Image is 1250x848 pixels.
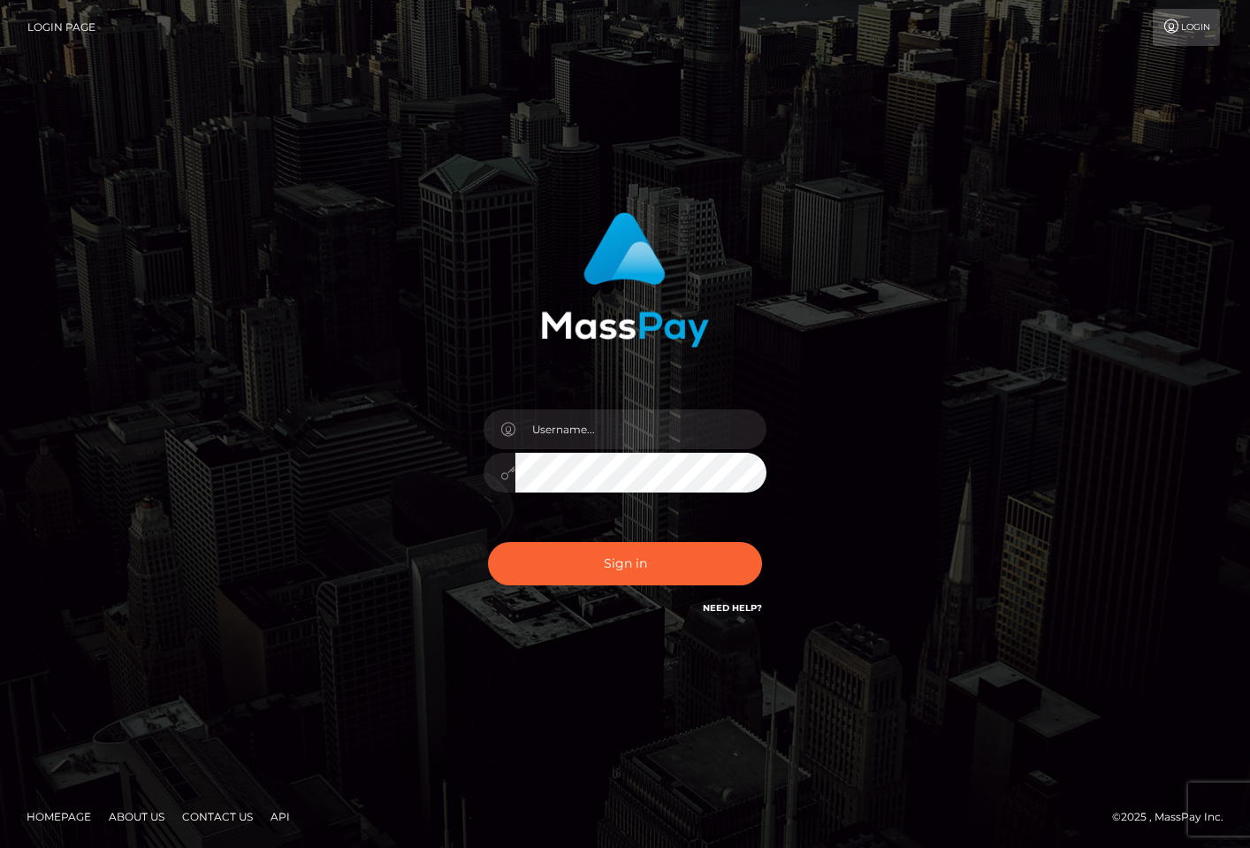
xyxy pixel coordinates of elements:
a: Homepage [19,803,98,830]
a: Need Help? [703,602,762,614]
img: MassPay Login [541,212,709,348]
div: © 2025 , MassPay Inc. [1112,807,1237,827]
button: Sign in [488,542,762,585]
a: API [263,803,297,830]
a: Contact Us [175,803,260,830]
input: Username... [515,409,766,449]
a: Login [1153,9,1220,46]
a: Login Page [27,9,95,46]
a: About Us [102,803,171,830]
